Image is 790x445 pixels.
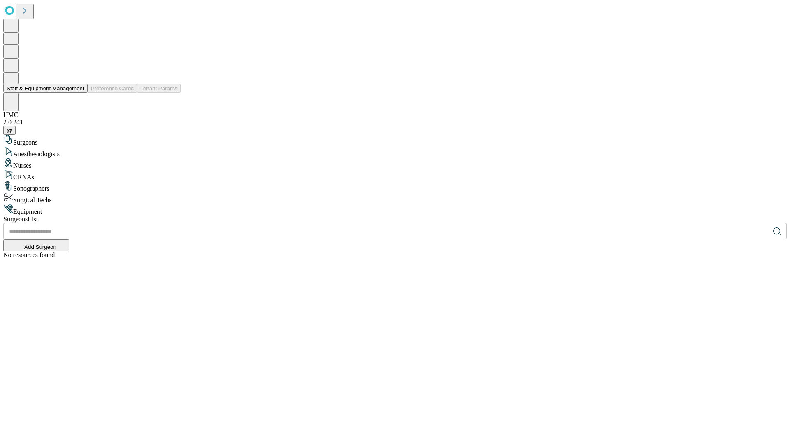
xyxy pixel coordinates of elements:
[3,239,69,251] button: Add Surgeon
[3,146,787,158] div: Anesthesiologists
[3,251,787,259] div: No resources found
[3,158,787,169] div: Nurses
[3,111,787,119] div: HMC
[3,84,88,93] button: Staff & Equipment Management
[3,169,787,181] div: CRNAs
[7,127,12,133] span: @
[3,204,787,215] div: Equipment
[88,84,137,93] button: Preference Cards
[137,84,181,93] button: Tenant Params
[3,181,787,192] div: Sonographers
[3,119,787,126] div: 2.0.241
[3,192,787,204] div: Surgical Techs
[3,135,787,146] div: Surgeons
[3,126,16,135] button: @
[24,244,56,250] span: Add Surgeon
[3,215,787,223] div: Surgeons List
